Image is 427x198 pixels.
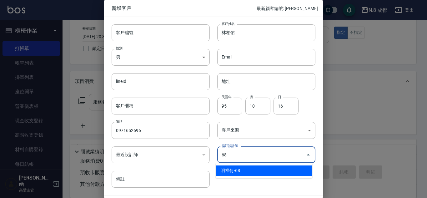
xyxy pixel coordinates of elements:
[116,46,123,50] label: 性別
[222,94,231,99] label: 民國年
[278,94,281,99] label: 日
[222,144,238,148] label: 偏好設計師
[222,21,235,26] label: 客戶姓名
[250,94,253,99] label: 月
[216,165,312,176] li: 明祥何-68
[116,119,123,124] label: 電話
[112,5,257,11] span: 新增客戶
[257,5,318,12] p: 最新顧客編號: [PERSON_NAME]
[112,48,210,65] div: 男
[303,150,313,160] button: Close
